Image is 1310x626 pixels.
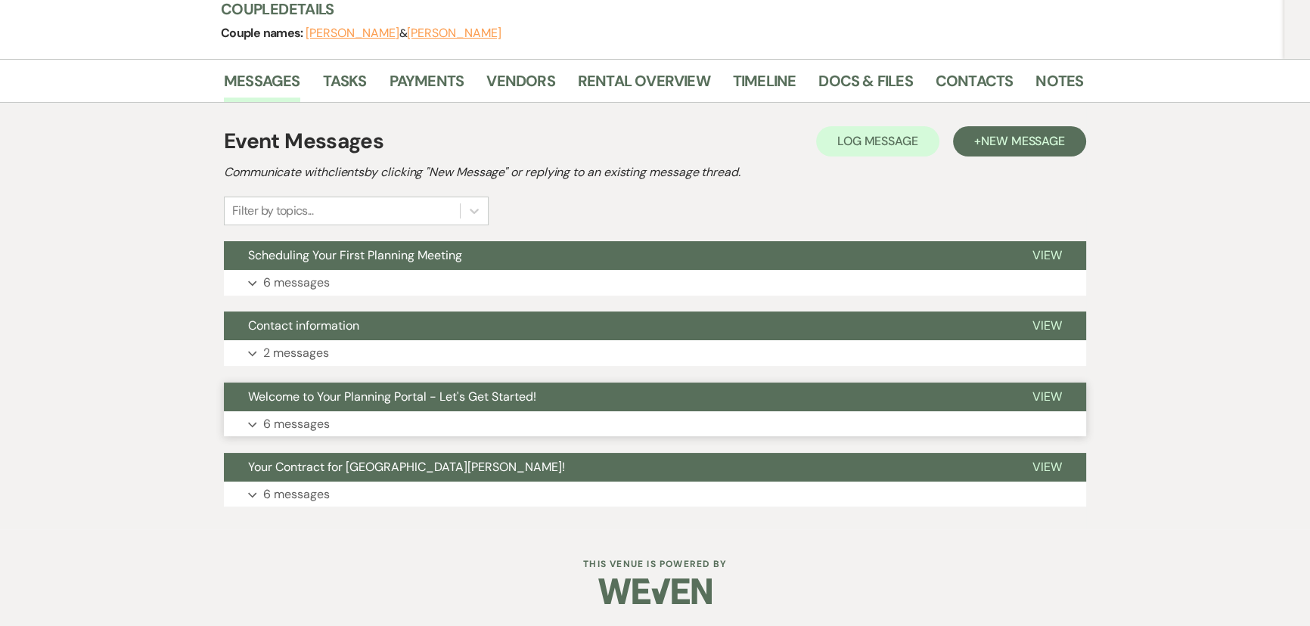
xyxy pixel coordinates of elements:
button: View [1008,383,1086,411]
p: 6 messages [263,414,330,434]
p: 2 messages [263,343,329,363]
button: Log Message [816,126,939,156]
button: Your Contract for [GEOGRAPHIC_DATA][PERSON_NAME]! [224,453,1008,482]
button: [PERSON_NAME] [306,27,399,39]
button: View [1008,241,1086,270]
span: View [1032,459,1062,475]
button: [PERSON_NAME] [407,27,501,39]
span: Scheduling Your First Planning Meeting [248,247,462,263]
a: Timeline [733,69,796,102]
p: 6 messages [263,485,330,504]
span: View [1032,247,1062,263]
a: Messages [224,69,300,102]
span: View [1032,318,1062,333]
a: Notes [1035,69,1083,102]
span: & [306,26,501,41]
h1: Event Messages [224,126,383,157]
span: Log Message [837,133,918,149]
button: 6 messages [224,411,1086,437]
a: Rental Overview [578,69,710,102]
h2: Communicate with clients by clicking "New Message" or replying to an existing message thread. [224,163,1086,181]
span: Your Contract for [GEOGRAPHIC_DATA][PERSON_NAME]! [248,459,565,475]
img: Weven Logo [598,565,712,618]
span: New Message [981,133,1065,149]
button: Welcome to Your Planning Portal - Let's Get Started! [224,383,1008,411]
span: View [1032,389,1062,404]
button: 2 messages [224,340,1086,366]
span: Welcome to Your Planning Portal - Let's Get Started! [248,389,536,404]
button: +New Message [953,126,1086,156]
button: Contact information [224,311,1008,340]
button: Scheduling Your First Planning Meeting [224,241,1008,270]
a: Payments [390,69,464,102]
button: View [1008,453,1086,482]
a: Tasks [323,69,367,102]
a: Vendors [486,69,554,102]
span: Contact information [248,318,359,333]
div: Filter by topics... [232,202,313,220]
button: 6 messages [224,270,1086,296]
button: View [1008,311,1086,340]
a: Contacts [936,69,1014,102]
button: 6 messages [224,482,1086,507]
a: Docs & Files [818,69,912,102]
p: 6 messages [263,273,330,293]
span: Couple names: [221,25,306,41]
